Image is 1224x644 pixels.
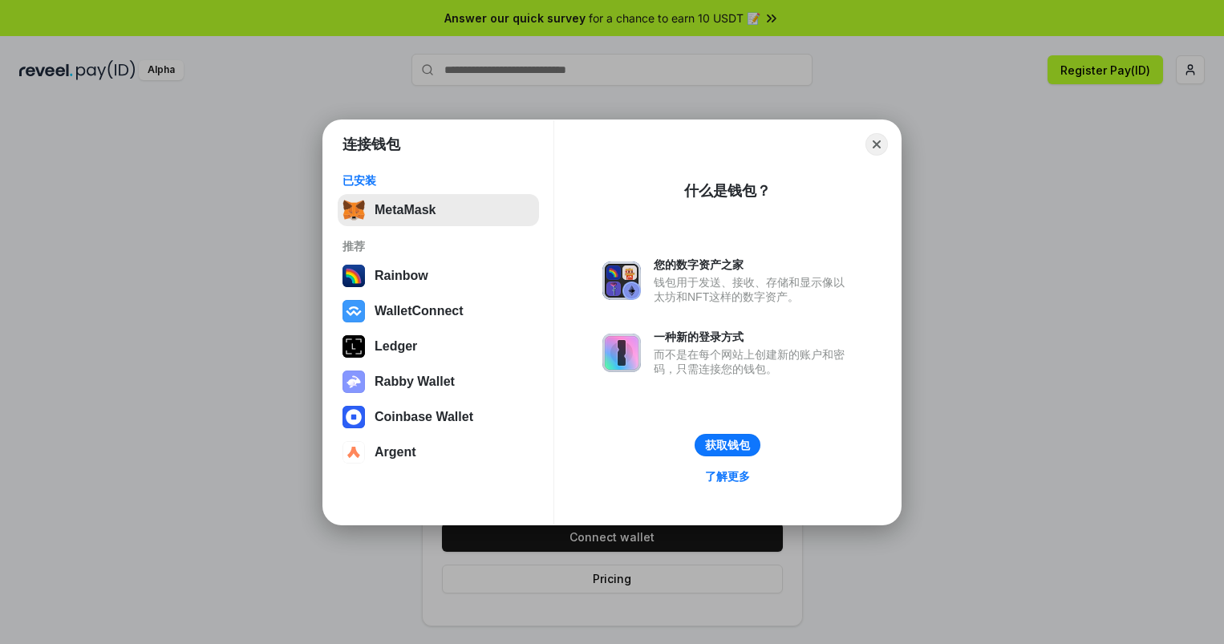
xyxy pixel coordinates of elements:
button: WalletConnect [338,295,539,327]
button: Argent [338,436,539,468]
div: 已安装 [342,173,534,188]
img: svg+xml,%3Csvg%20width%3D%22120%22%20height%3D%22120%22%20viewBox%3D%220%200%20120%20120%22%20fil... [342,265,365,287]
div: 一种新的登录方式 [654,330,853,344]
div: 推荐 [342,239,534,253]
div: 获取钱包 [705,438,750,452]
button: 获取钱包 [695,434,760,456]
button: MetaMask [338,194,539,226]
a: 了解更多 [695,466,760,487]
img: svg+xml,%3Csvg%20xmlns%3D%22http%3A%2F%2Fwww.w3.org%2F2000%2Fsvg%22%20fill%3D%22none%22%20viewBox... [342,371,365,393]
div: 钱包用于发送、接收、存储和显示像以太坊和NFT这样的数字资产。 [654,275,853,304]
img: svg+xml,%3Csvg%20xmlns%3D%22http%3A%2F%2Fwww.w3.org%2F2000%2Fsvg%22%20width%3D%2228%22%20height%3... [342,335,365,358]
img: svg+xml,%3Csvg%20xmlns%3D%22http%3A%2F%2Fwww.w3.org%2F2000%2Fsvg%22%20fill%3D%22none%22%20viewBox... [602,334,641,372]
div: Ledger [375,339,417,354]
div: WalletConnect [375,304,464,318]
button: Coinbase Wallet [338,401,539,433]
div: 什么是钱包？ [684,181,771,200]
div: 了解更多 [705,469,750,484]
img: svg+xml,%3Csvg%20width%3D%2228%22%20height%3D%2228%22%20viewBox%3D%220%200%2028%2028%22%20fill%3D... [342,406,365,428]
img: svg+xml,%3Csvg%20width%3D%2228%22%20height%3D%2228%22%20viewBox%3D%220%200%2028%2028%22%20fill%3D... [342,300,365,322]
img: svg+xml,%3Csvg%20fill%3D%22none%22%20height%3D%2233%22%20viewBox%3D%220%200%2035%2033%22%20width%... [342,199,365,221]
div: 您的数字资产之家 [654,257,853,272]
button: Rainbow [338,260,539,292]
img: svg+xml,%3Csvg%20xmlns%3D%22http%3A%2F%2Fwww.w3.org%2F2000%2Fsvg%22%20fill%3D%22none%22%20viewBox... [602,261,641,300]
button: Close [865,133,888,156]
h1: 连接钱包 [342,135,400,154]
div: Rainbow [375,269,428,283]
div: Coinbase Wallet [375,410,473,424]
img: svg+xml,%3Csvg%20width%3D%2228%22%20height%3D%2228%22%20viewBox%3D%220%200%2028%2028%22%20fill%3D... [342,441,365,464]
button: Rabby Wallet [338,366,539,398]
div: 而不是在每个网站上创建新的账户和密码，只需连接您的钱包。 [654,347,853,376]
button: Ledger [338,330,539,363]
div: Argent [375,445,416,460]
div: Rabby Wallet [375,375,455,389]
div: MetaMask [375,203,436,217]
